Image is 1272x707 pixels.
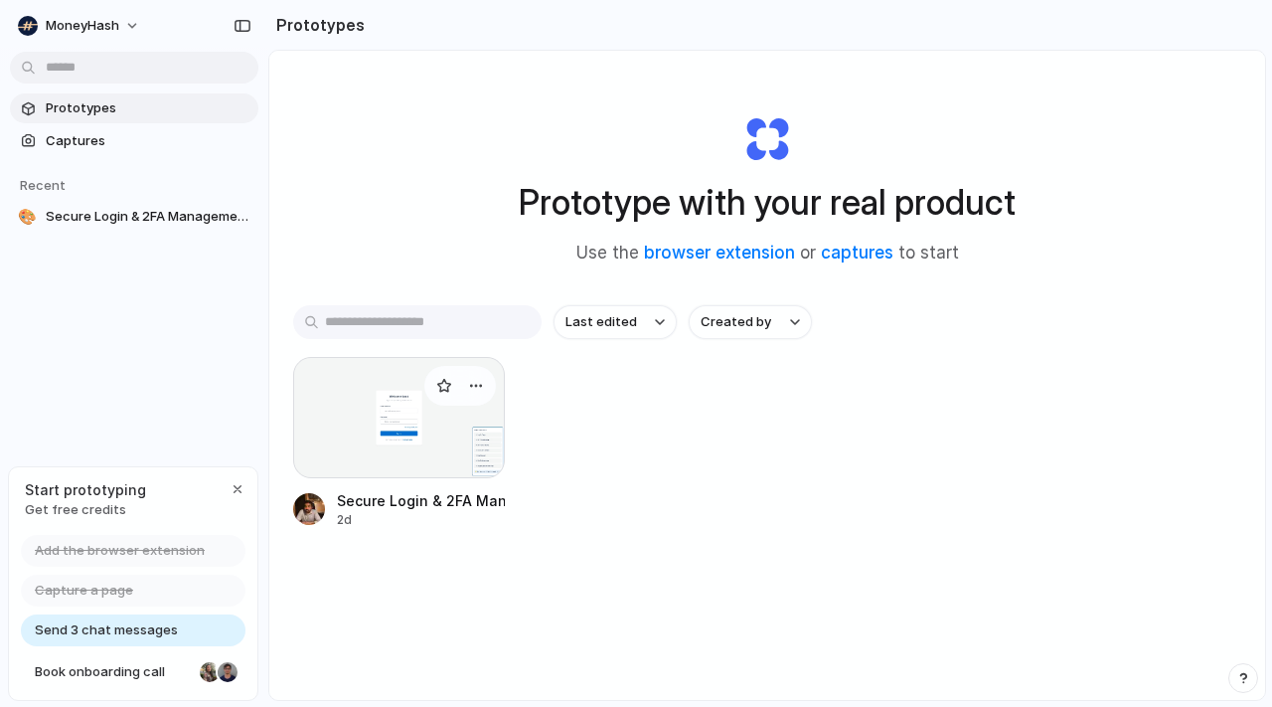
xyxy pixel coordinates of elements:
[25,479,146,500] span: Start prototyping
[46,131,250,151] span: Captures
[565,312,637,332] span: Last edited
[10,93,258,123] a: Prototypes
[821,243,893,263] a: captures
[10,10,150,42] button: MoneyHash
[10,202,258,232] a: 🎨Secure Login & 2FA Management
[20,177,66,193] span: Recent
[689,305,812,339] button: Created by
[576,241,959,266] span: Use the or to start
[46,98,250,118] span: Prototypes
[701,312,771,332] span: Created by
[35,581,133,601] span: Capture a page
[46,207,250,227] span: Secure Login & 2FA Management
[216,660,239,684] div: Christian Iacullo
[18,207,38,227] div: 🎨
[554,305,677,339] button: Last edited
[198,660,222,684] div: Nicole Kubica
[337,490,505,511] div: Secure Login & 2FA Management
[35,541,205,561] span: Add the browser extension
[293,357,505,529] a: Secure Login & 2FA ManagementSecure Login & 2FA Management2d
[25,500,146,520] span: Get free credits
[644,243,795,263] a: browser extension
[21,656,245,688] a: Book onboarding call
[337,511,505,529] div: 2d
[519,176,1016,229] h1: Prototype with your real product
[35,620,178,640] span: Send 3 chat messages
[35,662,192,682] span: Book onboarding call
[46,16,119,36] span: MoneyHash
[10,126,258,156] a: Captures
[268,13,365,37] h2: Prototypes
